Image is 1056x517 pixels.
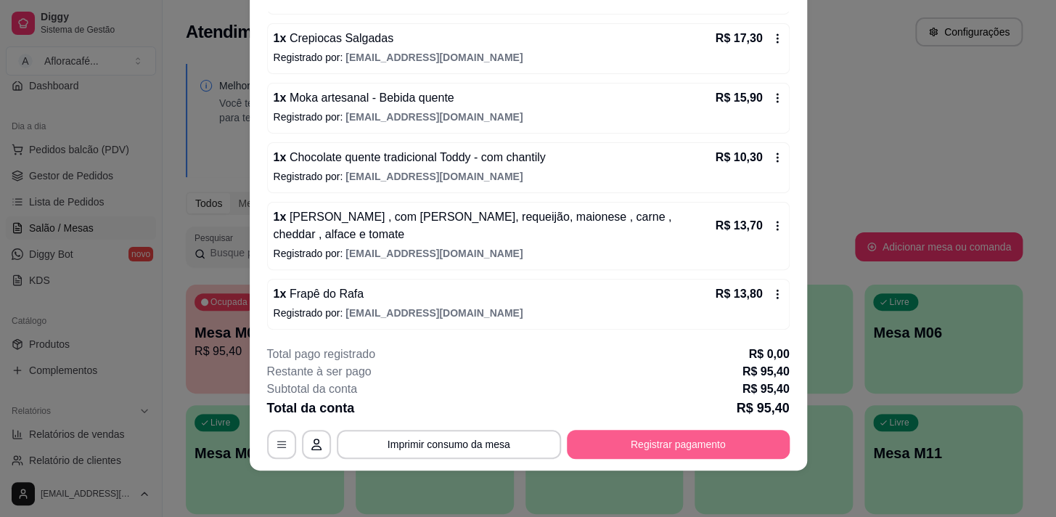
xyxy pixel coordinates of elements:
span: [EMAIL_ADDRESS][DOMAIN_NAME] [345,111,523,123]
button: Registrar pagamento [567,430,790,459]
p: R$ 13,80 [716,285,763,303]
p: R$ 95,40 [736,398,789,418]
span: Crepiocas Salgadas [286,32,393,44]
p: 1 x [274,208,713,243]
p: R$ 17,30 [716,30,763,47]
p: 1 x [274,30,393,47]
span: Chocolate quente tradicional Toddy - com chantily [286,151,545,163]
p: Restante à ser pago [267,363,372,380]
span: [EMAIL_ADDRESS][DOMAIN_NAME] [345,52,523,63]
p: R$ 15,90 [716,89,763,107]
p: R$ 13,70 [716,217,763,235]
span: Frapê do Rafa [286,288,364,300]
p: Registrado por: [274,110,783,124]
p: Total pago registrado [267,346,375,363]
p: 1 x [274,149,546,166]
p: Registrado por: [274,246,783,261]
p: Registrado por: [274,50,783,65]
p: R$ 0,00 [748,346,789,363]
p: Total da conta [267,398,355,418]
span: [PERSON_NAME] , com [PERSON_NAME], requeijão, maionese , carne , cheddar , alface e tomate [274,211,672,240]
p: Registrado por: [274,306,783,320]
p: 1 x [274,285,364,303]
p: Registrado por: [274,169,783,184]
span: [EMAIL_ADDRESS][DOMAIN_NAME] [345,171,523,182]
p: R$ 95,40 [742,380,790,398]
p: R$ 10,30 [716,149,763,166]
span: [EMAIL_ADDRESS][DOMAIN_NAME] [345,248,523,259]
span: Moka artesanal - Bebida quente [286,91,454,104]
span: [EMAIL_ADDRESS][DOMAIN_NAME] [345,307,523,319]
button: Imprimir consumo da mesa [337,430,561,459]
p: Subtotal da conta [267,380,358,398]
p: R$ 95,40 [742,363,790,380]
p: 1 x [274,89,454,107]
